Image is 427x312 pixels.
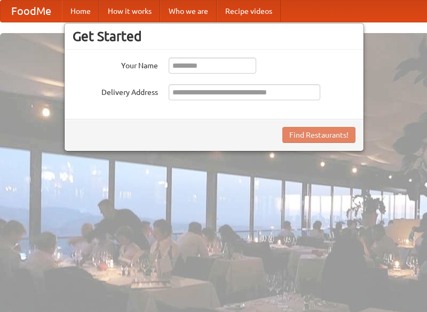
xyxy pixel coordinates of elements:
label: Delivery Address [73,84,158,98]
a: FoodMe [1,1,62,22]
a: Home [62,1,99,22]
a: Recipe videos [217,1,281,22]
button: Find Restaurants! [282,127,355,143]
h3: Get Started [73,28,355,44]
a: Who we are [160,1,217,22]
a: How it works [99,1,160,22]
label: Your Name [73,58,158,71]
